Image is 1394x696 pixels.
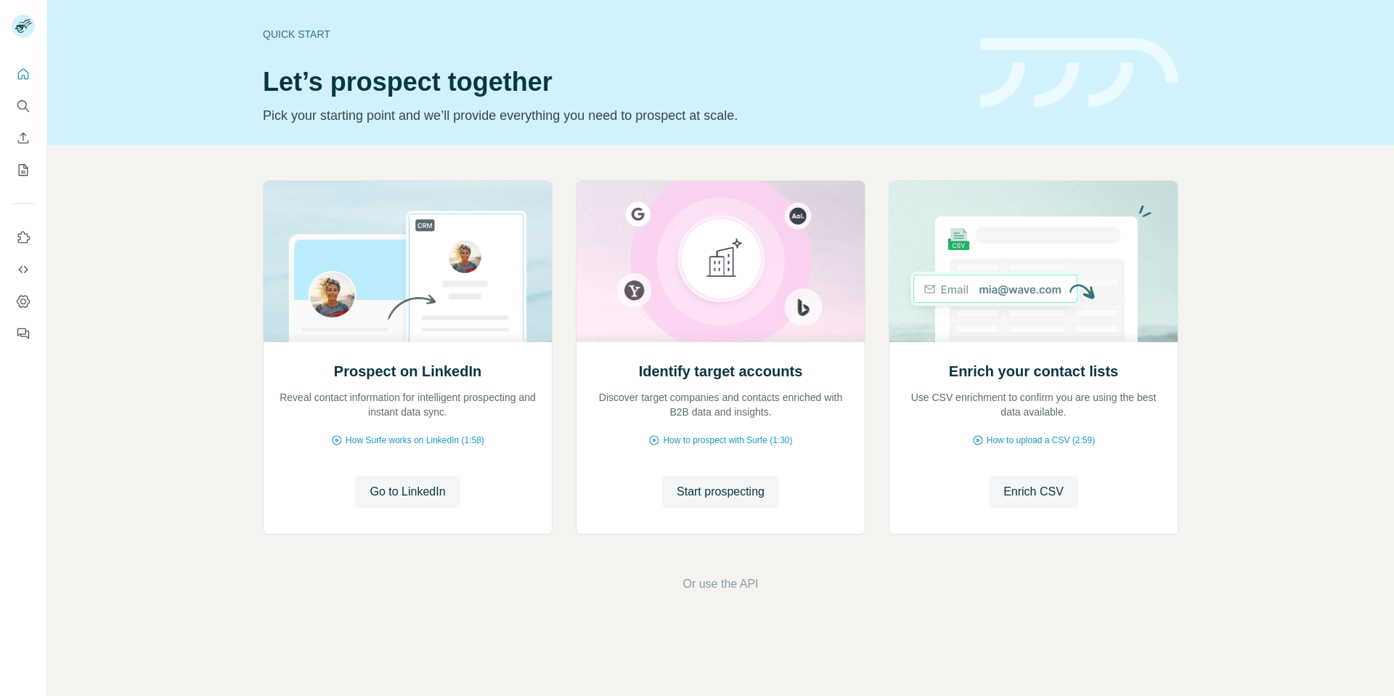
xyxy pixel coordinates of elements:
button: My lists [12,157,35,183]
p: Pick your starting point and we’ll provide everything you need to prospect at scale. [263,105,963,126]
img: Prospect on LinkedIn [263,181,553,342]
span: How to upload a CSV (2:59) [987,434,1095,447]
button: Or use the API [682,575,758,593]
button: Quick start [12,61,35,87]
p: Reveal contact information for intelligent prospecting and instant data sync. [278,390,537,419]
img: banner [980,38,1178,108]
button: Enrich CSV [989,476,1078,508]
button: Start prospecting [662,476,779,508]
button: Enrich CSV [12,125,35,151]
button: Search [12,93,35,119]
span: How to prospect with Surfe (1:30) [663,434,792,447]
p: Discover target companies and contacts enriched with B2B data and insights. [591,390,850,419]
span: Go to LinkedIn [370,483,445,501]
button: Dashboard [12,288,35,315]
button: Use Surfe on LinkedIn [12,224,35,251]
h2: Prospect on LinkedIn [334,361,481,381]
span: How Surfe works on LinkedIn (1:58) [346,434,484,447]
p: Use CSV enrichment to confirm you are using the best data available. [904,390,1163,419]
img: Enrich your contact lists [889,181,1178,342]
span: Enrich CSV [1003,483,1064,501]
div: Quick start [263,27,963,41]
h2: Identify target accounts [639,361,803,381]
button: Use Surfe API [12,256,35,283]
h2: Enrich your contact lists [949,361,1118,381]
h1: Let’s prospect together [263,68,963,97]
img: Identify target accounts [576,181,865,342]
span: Start prospecting [677,483,765,501]
button: Feedback [12,320,35,347]
button: Go to LinkedIn [355,476,460,508]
